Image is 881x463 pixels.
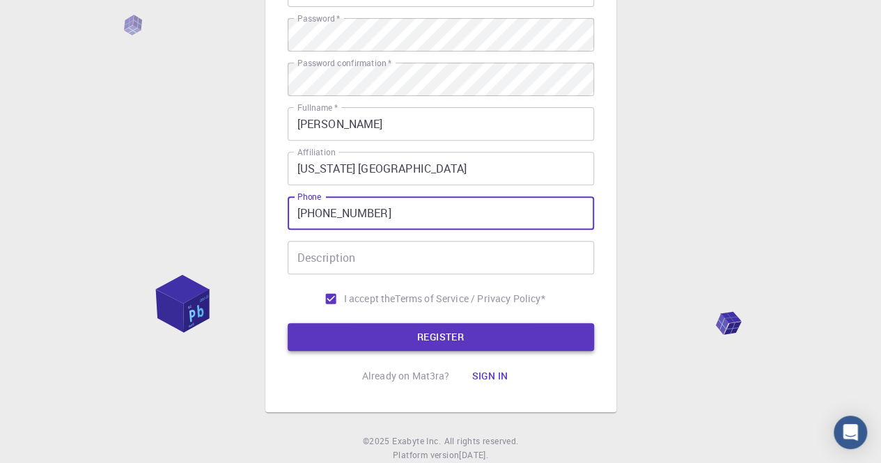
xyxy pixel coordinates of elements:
[395,292,545,306] p: Terms of Service / Privacy Policy *
[297,102,338,113] label: Fullname
[459,449,488,460] span: [DATE] .
[297,13,340,24] label: Password
[395,292,545,306] a: Terms of Service / Privacy Policy*
[393,448,459,462] span: Platform version
[344,292,396,306] span: I accept the
[460,362,519,390] button: Sign in
[444,434,518,448] span: All rights reserved.
[297,146,335,158] label: Affiliation
[363,434,392,448] span: © 2025
[459,448,488,462] a: [DATE].
[362,369,450,383] p: Already on Mat3ra?
[834,416,867,449] div: Open Intercom Messenger
[297,57,391,69] label: Password confirmation
[297,191,321,203] label: Phone
[392,435,441,446] span: Exabyte Inc.
[392,434,441,448] a: Exabyte Inc.
[288,323,594,351] button: REGISTER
